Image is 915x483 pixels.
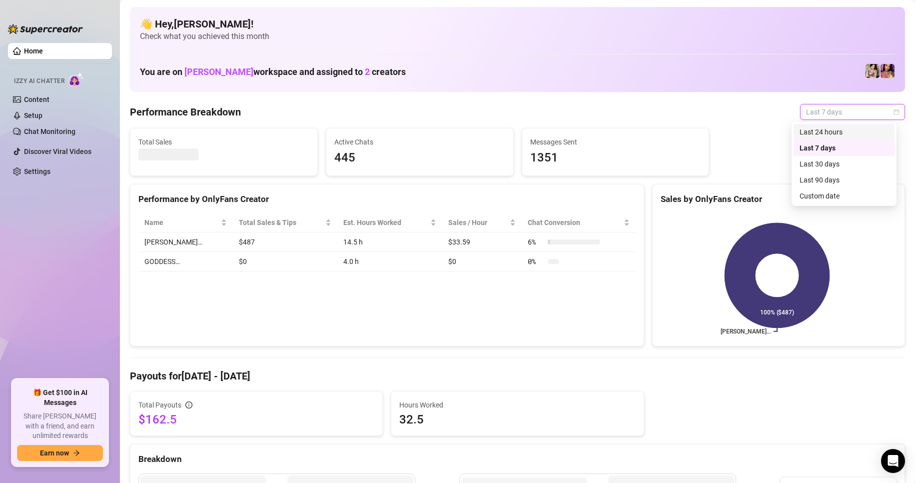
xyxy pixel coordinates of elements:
a: Discover Viral Videos [24,147,91,155]
span: arrow-right [73,449,80,456]
h4: Payouts for [DATE] - [DATE] [130,369,905,383]
div: Performance by OnlyFans Creator [138,192,636,206]
span: info-circle [185,401,192,408]
span: 445 [334,148,505,167]
span: 2 [365,66,370,77]
a: Home [24,47,43,55]
a: Chat Monitoring [24,127,75,135]
h1: You are on workspace and assigned to creators [140,66,406,77]
div: Last 30 days [794,156,895,172]
div: Custom date [800,190,889,201]
td: 4.0 h [337,252,442,271]
span: Sales / Hour [448,217,508,228]
div: Est. Hours Worked [343,217,428,228]
span: Total Payouts [138,399,181,410]
span: Izzy AI Chatter [14,76,64,86]
div: Last 7 days [794,140,895,156]
img: Jenna [866,64,880,78]
td: $0 [233,252,337,271]
span: Earn now [40,449,69,457]
div: Last 24 hours [794,124,895,140]
div: Last 90 days [800,174,889,185]
span: Active Chats [334,136,505,147]
div: Last 24 hours [800,126,889,137]
span: calendar [894,109,900,115]
img: logo-BBDzfeDw.svg [8,24,83,34]
span: Name [144,217,219,228]
th: Total Sales & Tips [233,213,337,232]
a: Settings [24,167,50,175]
span: $162.5 [138,411,374,427]
div: Breakdown [138,452,897,466]
span: Total Sales [138,136,309,147]
div: Last 30 days [800,158,889,169]
th: Sales / Hour [442,213,522,232]
span: 6 % [528,236,544,247]
div: Open Intercom Messenger [881,449,905,473]
h4: Performance Breakdown [130,105,241,119]
span: Messages Sent [530,136,701,147]
td: GODDESS… [138,252,233,271]
td: 14.5 h [337,232,442,252]
img: GODDESS [881,64,895,78]
span: Share [PERSON_NAME] with a friend, and earn unlimited rewards [17,411,103,441]
div: Sales by OnlyFans Creator [661,192,897,206]
th: Chat Conversion [522,213,636,232]
img: AI Chatter [68,72,84,87]
button: Earn nowarrow-right [17,445,103,461]
h4: 👋 Hey, [PERSON_NAME] ! [140,17,895,31]
span: Chat Conversion [528,217,622,228]
span: Last 7 days [806,104,899,119]
td: $33.59 [442,232,522,252]
span: Total Sales & Tips [239,217,323,228]
td: $487 [233,232,337,252]
text: [PERSON_NAME]… [721,328,771,335]
span: Hours Worked [399,399,635,410]
td: $0 [442,252,522,271]
span: Check what you achieved this month [140,31,895,42]
div: Last 90 days [794,172,895,188]
td: [PERSON_NAME]… [138,232,233,252]
span: 1351 [530,148,701,167]
div: Last 7 days [800,142,889,153]
a: Setup [24,111,42,119]
div: Custom date [794,188,895,204]
th: Name [138,213,233,232]
span: [PERSON_NAME] [184,66,253,77]
span: 🎁 Get $100 in AI Messages [17,388,103,407]
span: 0 % [528,256,544,267]
a: Content [24,95,49,103]
span: 32.5 [399,411,635,427]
